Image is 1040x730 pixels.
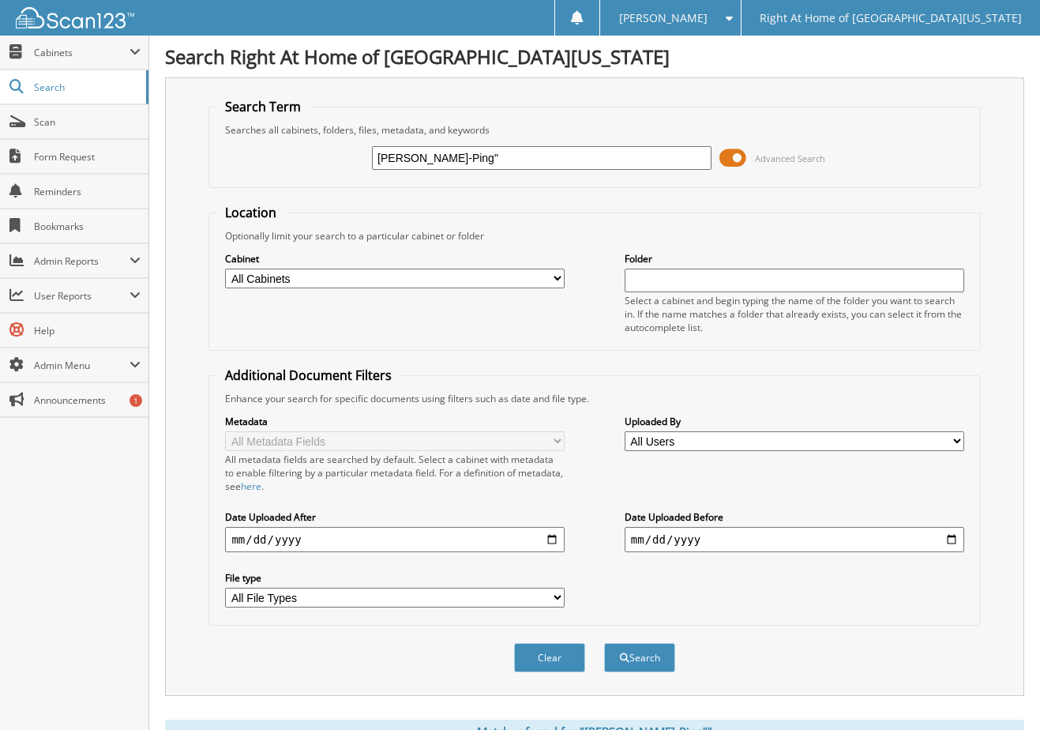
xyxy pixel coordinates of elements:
span: Right At Home of [GEOGRAPHIC_DATA][US_STATE] [760,13,1022,23]
span: Advanced Search [755,152,825,164]
span: Search [34,81,138,94]
label: Uploaded By [625,415,964,428]
input: end [625,527,964,552]
span: Admin Reports [34,254,130,268]
legend: Additional Document Filters [217,367,400,384]
span: Announcements [34,393,141,407]
legend: Search Term [217,98,309,115]
span: Help [34,324,141,337]
span: Bookmarks [34,220,141,233]
button: Search [604,643,675,672]
span: User Reports [34,289,130,303]
div: Optionally limit your search to a particular cabinet or folder [217,229,971,243]
button: Clear [514,643,585,672]
img: scan123-logo-white.svg [16,7,134,28]
label: Date Uploaded After [225,510,565,524]
span: Cabinets [34,46,130,59]
div: Enhance your search for specific documents using filters such as date and file type. [217,392,971,405]
a: here [241,480,261,493]
span: Form Request [34,150,141,164]
span: Reminders [34,185,141,198]
label: Folder [625,252,964,265]
div: Select a cabinet and begin typing the name of the folder you want to search in. If the name match... [625,294,964,334]
label: File type [225,571,565,585]
span: Scan [34,115,141,129]
div: Searches all cabinets, folders, files, metadata, and keywords [217,123,971,137]
div: 1 [130,394,142,407]
span: Admin Menu [34,359,130,372]
div: All metadata fields are searched by default. Select a cabinet with metadata to enable filtering b... [225,453,565,493]
input: start [225,527,565,552]
label: Date Uploaded Before [625,510,964,524]
span: [PERSON_NAME] [619,13,708,23]
label: Metadata [225,415,565,428]
legend: Location [217,204,284,221]
h1: Search Right At Home of [GEOGRAPHIC_DATA][US_STATE] [165,43,1024,70]
label: Cabinet [225,252,565,265]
